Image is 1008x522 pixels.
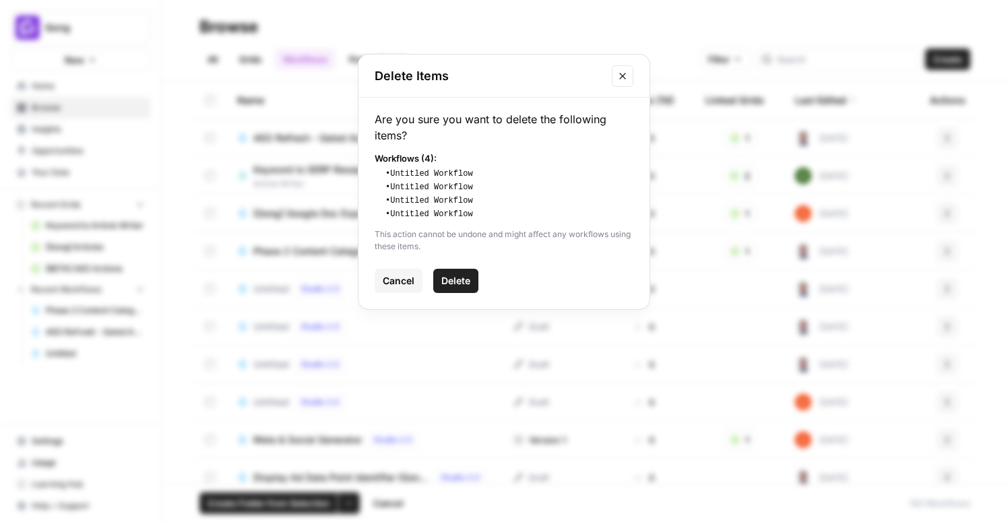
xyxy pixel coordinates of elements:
[375,67,604,86] h2: Delete Items
[375,269,422,293] button: Cancel
[383,274,414,288] span: Cancel
[433,269,478,293] button: Delete
[385,208,633,220] li: • Untitled Workflow
[385,195,633,207] li: • Untitled Workflow
[385,168,633,180] li: • Untitled Workflow
[375,152,633,165] div: Workflows ( 4 ):
[441,274,470,288] span: Delete
[375,111,633,143] div: Are you sure you want to delete the following items?
[612,65,633,87] button: Close modal
[375,228,633,253] div: This action cannot be undone and might affect any workflows using these items.
[385,181,633,193] li: • Untitled Workflow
